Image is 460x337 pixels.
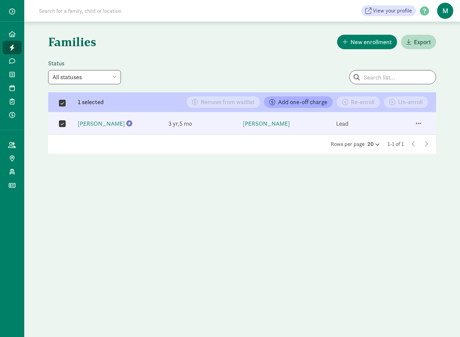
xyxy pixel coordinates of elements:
[48,140,436,148] div: Rows per page 1-1 of 1
[168,120,179,127] span: 3
[337,96,380,108] button: Re-enroll
[361,5,416,16] a: View your profile
[373,7,412,15] span: View your profile
[350,70,436,84] input: Search list...
[243,120,290,127] a: [PERSON_NAME]
[264,96,333,108] button: Add one-off charge
[278,99,327,105] span: Add one-off charge
[78,120,125,127] a: [PERSON_NAME]
[351,37,392,47] span: New enrollment
[336,119,349,128] div: Lead
[48,99,122,105] div: 1 selected
[437,3,453,19] span: M
[384,96,428,108] button: Un-enroll
[401,35,436,49] button: Export
[367,140,380,148] div: 20
[179,120,192,127] span: 5
[351,99,374,105] span: Re-enroll
[187,96,260,108] button: Remove from waitlist
[398,99,423,105] span: Un-enroll
[337,35,397,49] button: New enrollment
[414,37,431,47] span: Export
[48,59,121,67] label: Status
[48,30,241,54] h1: Families
[35,4,224,18] input: Search for a family, child or location
[426,305,460,337] iframe: Chat Widget
[201,99,255,105] span: Remove from waitlist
